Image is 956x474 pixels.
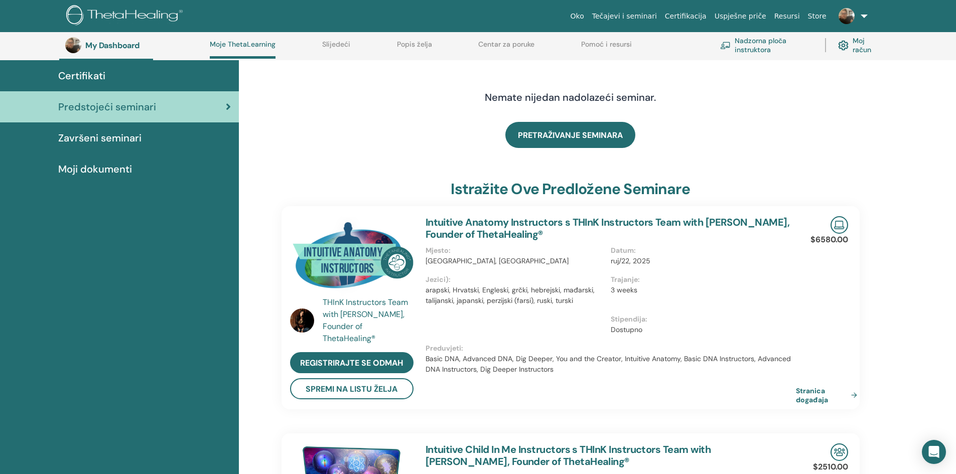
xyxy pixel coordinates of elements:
img: default.jpg [65,37,81,53]
a: Moj račun [838,34,881,56]
h4: Nemate nijedan nadolazeći seminar. [413,91,729,103]
span: Završeni seminari [58,130,142,145]
img: default.jpg [290,308,314,333]
a: Moje ThetaLearning [210,40,276,59]
p: Jezici) : [426,274,605,285]
a: Popis želja [397,40,432,56]
span: Moji dokumenti [58,162,132,177]
a: Slijedeći [322,40,350,56]
img: Live Online Seminar [831,216,848,234]
p: Dostupno [611,325,790,335]
img: chalkboard-teacher.svg [720,42,731,50]
p: $6580.00 [810,234,848,246]
span: Predstojeći seminari [58,99,156,114]
a: PRETRAŽIVANJE SEMINARA [505,122,635,148]
a: Intuitive Anatomy Instructors s THInK Instructors Team with [PERSON_NAME], Founder of ThetaHealing® [426,216,789,241]
a: Resursi [770,7,804,26]
img: Intuitive Anatomy Instructors [290,216,414,299]
p: Basic DNA, Advanced DNA, Dig Deeper, You and the Creator, Intuitive Anatomy, Basic DNA Instructor... [426,354,796,375]
p: arapski, Hrvatski, Engleski, grčki, hebrejski, mađarski, talijanski, japanski, perzijski (farsi),... [426,285,605,306]
p: 3 weeks [611,285,790,295]
img: cog.svg [838,38,849,53]
span: Certifikati [58,68,105,83]
img: default.jpg [839,8,855,24]
a: Uspješne priče [711,7,770,26]
a: Centar za poruke [478,40,534,56]
span: PRETRAŽIVANJE SEMINARA [518,130,623,140]
span: Registrirajte se odmah [300,358,403,368]
p: Preduvjeti : [426,343,796,354]
a: Oko [567,7,588,26]
button: Spremi na listu želja [290,378,414,399]
a: Intuitive Child In Me Instructors s THInK Instructors Team with [PERSON_NAME], Founder of ThetaHe... [426,443,711,468]
a: Certifikacija [661,7,711,26]
a: Stranica događaja [796,386,861,404]
a: Store [804,7,831,26]
p: [GEOGRAPHIC_DATA], [GEOGRAPHIC_DATA] [426,256,605,266]
h3: Istražite ove predložene seminare [451,180,690,198]
a: THInK Instructors Team with [PERSON_NAME], Founder of ThetaHealing® [323,296,416,345]
a: Nadzorna ploča instruktora [720,34,813,56]
a: Tečajevi i seminari [588,7,661,26]
p: Stipendija : [611,314,790,325]
p: Datum : [611,245,790,256]
p: Mjesto : [426,245,605,256]
img: In-Person Seminar [831,443,848,461]
a: Registrirajte se odmah [290,352,414,373]
p: ruj/22, 2025 [611,256,790,266]
div: Open Intercom Messenger [922,440,946,464]
h3: My Dashboard [85,41,186,50]
p: $2510.00 [813,461,848,473]
img: logo.png [66,5,186,28]
p: Trajanje : [611,274,790,285]
a: Pomoć i resursi [581,40,632,56]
